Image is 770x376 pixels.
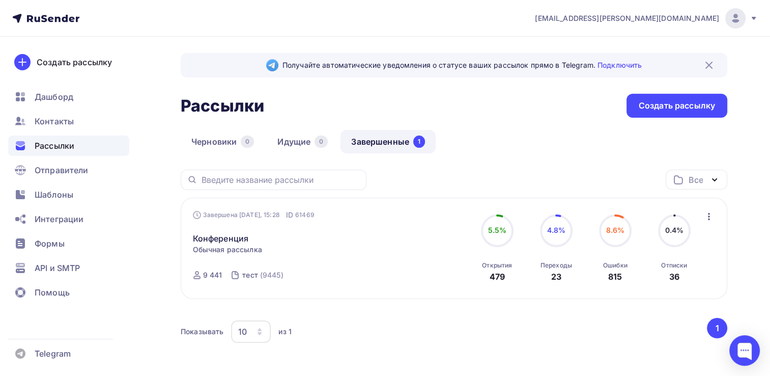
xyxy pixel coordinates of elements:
[547,226,565,234] span: 4.8%
[35,115,74,127] span: Контакты
[286,210,293,220] span: ID
[315,136,328,148] div: 0
[8,233,129,254] a: Формы
[535,13,719,23] span: [EMAIL_ADDRESS][PERSON_NAME][DOMAIN_NAME]
[193,210,315,220] div: Завершена [DATE], 15:28
[242,270,258,280] div: тест
[193,245,262,255] span: Обычная рассылка
[35,262,80,274] span: API и SMTP
[666,170,727,190] button: Все
[8,160,129,180] a: Отправители
[540,261,572,270] div: Переходы
[267,130,338,153] a: Идущие0
[551,271,561,283] div: 23
[488,226,506,234] span: 5.5%
[35,237,65,250] span: Формы
[181,327,223,337] div: Показывать
[535,8,758,29] a: [EMAIL_ADDRESS][PERSON_NAME][DOMAIN_NAME]
[181,96,264,116] h2: Рассылки
[608,271,622,283] div: 815
[661,261,687,270] div: Отписки
[689,174,703,186] div: Все
[8,184,129,205] a: Шаблоны
[606,226,624,234] span: 8.6%
[241,136,254,148] div: 0
[413,136,425,148] div: 1
[669,271,679,283] div: 36
[282,60,642,70] span: Получайте автоматические уведомления о статусе ваших рассылок прямо в Telegram.
[278,327,292,337] div: из 1
[203,270,222,280] div: 9 441
[35,189,73,201] span: Шаблоны
[181,130,265,153] a: Черновики0
[35,213,83,225] span: Интеграции
[705,318,728,338] ul: Pagination
[295,210,315,220] span: 61469
[35,347,71,360] span: Telegram
[193,232,249,245] a: Конференция
[231,320,271,343] button: 10
[35,286,70,299] span: Помощь
[35,140,74,152] span: Рассылки
[35,91,73,103] span: Дашборд
[639,100,715,112] div: Создать рассылку
[665,226,683,234] span: 0.4%
[597,61,642,69] a: Подключить
[202,174,360,185] input: Введите название рассылки
[707,318,727,338] button: Go to page 1
[8,87,129,107] a: Дашборд
[238,326,247,338] div: 10
[340,130,436,153] a: Завершенные1
[603,261,628,270] div: Ошибки
[35,164,89,176] span: Отправители
[260,270,283,280] div: (9445)
[241,267,284,283] a: тест (9445)
[37,56,112,68] div: Создать рассылку
[482,261,512,270] div: Открытия
[8,111,129,131] a: Контакты
[490,271,505,283] div: 479
[8,136,129,156] a: Рассылки
[266,59,278,71] img: Telegram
